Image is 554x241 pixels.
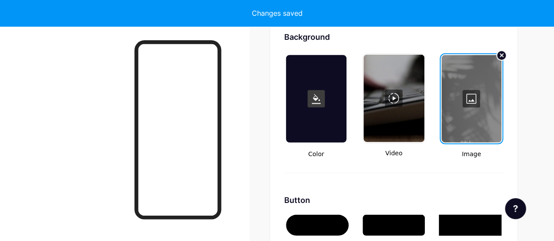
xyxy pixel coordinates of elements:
[284,150,348,159] span: Color
[284,194,503,206] div: Button
[284,31,503,43] div: Background
[440,150,503,159] span: Image
[252,8,303,18] div: Changes saved
[362,149,426,158] span: Video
